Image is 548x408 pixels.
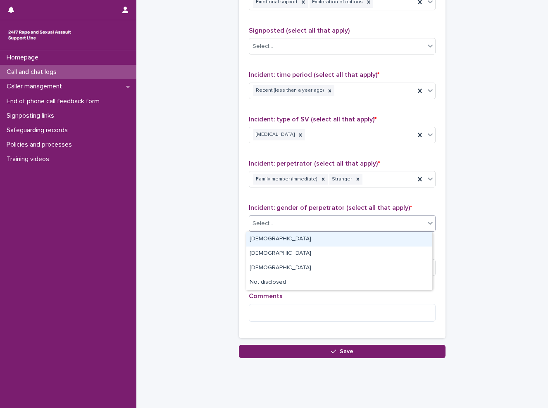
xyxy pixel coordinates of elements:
[253,42,273,51] div: Select...
[249,160,380,167] span: Incident: perpetrator (select all that apply)
[253,174,319,185] div: Family member (immediate)
[3,68,63,76] p: Call and chat logs
[3,155,56,163] p: Training videos
[3,54,45,62] p: Homepage
[246,261,432,275] div: Non-binary
[3,141,79,149] p: Policies and processes
[253,129,296,140] div: [MEDICAL_DATA]
[249,204,412,211] span: Incident: gender of perpetrator (select all that apply)
[249,116,376,123] span: Incident: type of SV (select all that apply)
[253,85,325,96] div: Recent (less than a year ago)
[340,349,353,354] span: Save
[3,83,69,90] p: Caller management
[253,219,273,228] div: Select...
[3,97,106,105] p: End of phone call feedback form
[3,112,61,120] p: Signposting links
[7,27,73,43] img: rhQMoQhaT3yELyF149Cw
[246,247,432,261] div: Female
[249,27,350,34] span: Signposted (select all that apply)
[246,275,432,290] div: Not disclosed
[249,71,379,78] span: Incident: time period (select all that apply)
[3,126,74,134] p: Safeguarding records
[329,174,353,185] div: Stranger
[249,293,283,299] span: Comments
[246,232,432,247] div: Male
[239,345,446,358] button: Save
